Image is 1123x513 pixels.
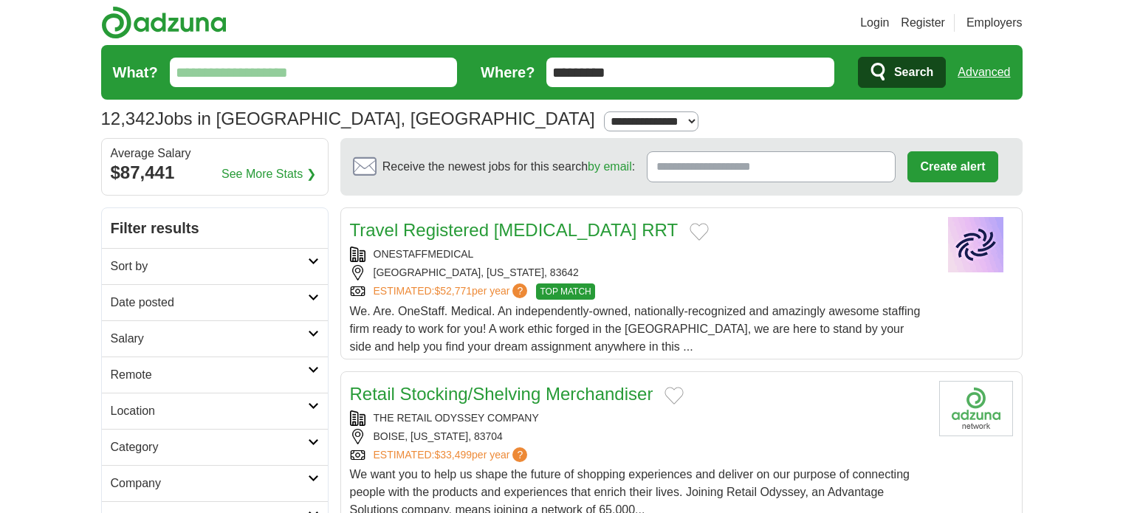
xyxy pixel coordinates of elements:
div: $87,441 [111,159,319,186]
h2: Salary [111,330,308,348]
img: Adzuna logo [101,6,227,39]
a: Travel Registered [MEDICAL_DATA] RRT [350,220,679,240]
span: $33,499 [434,449,472,461]
div: ONESTAFFMEDICAL [350,247,927,262]
h2: Category [111,438,308,456]
a: Location [102,393,328,429]
span: ? [512,283,527,298]
h2: Location [111,402,308,420]
a: Category [102,429,328,465]
span: Receive the newest jobs for this search : [382,158,635,176]
span: Search [894,58,933,87]
h2: Remote [111,366,308,384]
a: Register [901,14,945,32]
span: 12,342 [101,106,155,132]
button: Search [858,57,946,88]
a: ESTIMATED:$52,771per year? [374,283,531,300]
div: BOISE, [US_STATE], 83704 [350,429,927,444]
div: THE RETAIL ODYSSEY COMPANY [350,410,927,426]
h2: Sort by [111,258,308,275]
span: We. Are. OneStaff. Medical. An independently-owned, nationally-recognized and amazingly awesome s... [350,305,921,353]
h1: Jobs in [GEOGRAPHIC_DATA], [GEOGRAPHIC_DATA] [101,109,595,128]
a: Sort by [102,248,328,284]
label: What? [113,61,158,83]
img: Company logo [939,381,1013,436]
div: Average Salary [111,148,319,159]
a: Login [860,14,889,32]
a: Remote [102,357,328,393]
label: Where? [481,61,535,83]
button: Add to favorite jobs [690,223,709,241]
a: See More Stats ❯ [221,165,316,183]
span: TOP MATCH [536,283,594,300]
a: by email [588,160,632,173]
a: Company [102,465,328,501]
button: Create alert [907,151,997,182]
button: Add to favorite jobs [664,387,684,404]
h2: Date posted [111,294,308,311]
a: ESTIMATED:$33,499per year? [374,447,531,463]
a: Employers [966,14,1023,32]
a: Retail Stocking/Shelving Merchandiser [350,384,653,404]
a: Salary [102,320,328,357]
span: $52,771 [434,285,472,297]
h2: Company [111,475,308,492]
a: Date posted [102,284,328,320]
h2: Filter results [102,208,328,248]
img: Company logo [939,217,1013,272]
span: ? [512,447,527,462]
a: Advanced [958,58,1010,87]
div: [GEOGRAPHIC_DATA], [US_STATE], 83642 [350,265,927,280]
